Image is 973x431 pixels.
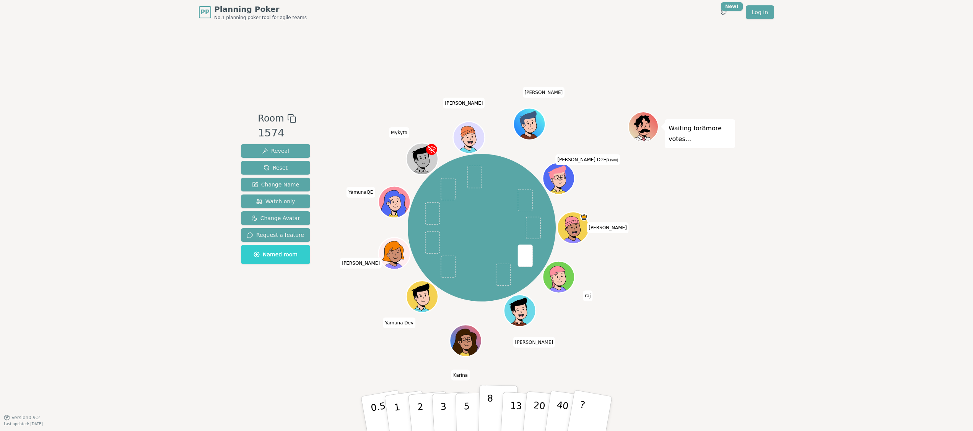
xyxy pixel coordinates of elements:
span: Reset [264,164,288,172]
span: Click to change your name [587,222,629,233]
span: Patrick is the host [580,213,588,221]
a: Log in [746,5,774,19]
button: Request a feature [241,228,310,242]
span: Click to change your name [389,127,409,138]
button: Named room [241,245,310,264]
span: Change Avatar [251,214,300,222]
a: PPPlanning PokerNo.1 planning poker tool for agile teams [199,4,307,21]
button: New! [717,5,731,19]
span: PP [200,8,209,17]
button: Version0.9.2 [4,415,40,421]
span: Version 0.9.2 [11,415,40,421]
span: Click to change your name [340,258,382,269]
div: New! [721,2,743,11]
button: Watch only [241,194,310,208]
span: Click to change your name [522,87,565,98]
button: Change Name [241,178,310,191]
button: Click to change your avatar [543,164,573,193]
span: Change Name [252,181,299,188]
span: Last updated: [DATE] [4,422,43,426]
span: (you) [609,159,618,162]
span: Click to change your name [383,318,415,328]
span: No.1 planning poker tool for agile teams [214,15,307,21]
button: Reset [241,161,310,175]
span: Room [258,112,284,125]
button: Reveal [241,144,310,158]
span: Click to change your name [555,154,620,165]
span: Click to change your name [583,290,593,301]
span: Click to change your name [451,370,470,381]
span: Planning Poker [214,4,307,15]
span: Click to change your name [443,98,485,109]
span: Reveal [262,147,289,155]
span: Named room [254,251,298,258]
span: Request a feature [247,231,304,239]
span: Click to change your name [347,187,375,198]
div: 1574 [258,125,296,141]
span: Click to change your name [513,337,555,348]
p: Waiting for 8 more votes... [669,123,731,144]
button: Change Avatar [241,211,310,225]
span: Watch only [256,198,295,205]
